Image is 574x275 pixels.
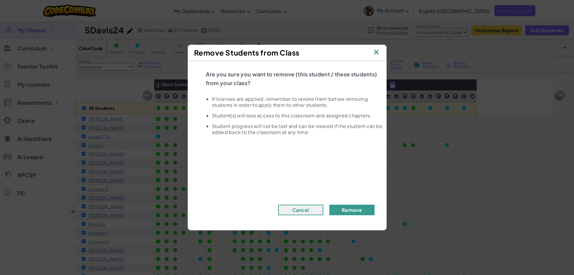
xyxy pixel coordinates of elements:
button: Cancel [278,205,323,215]
li: Student progress will not be lost and can be viewed if the student can be added back to the class... [212,123,384,135]
li: Student(s) will lose access to this classroom and assigned chapters. [212,113,384,119]
button: Remove [329,205,375,215]
span: Are you sure you want to remove (this student / these students) from your class? [206,71,377,86]
span: Remove Students from Class [194,48,300,57]
li: If licenses are applied, remember to revoke them before removing students in order to apply them ... [212,96,384,108]
img: IconClose.svg [372,48,380,57]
